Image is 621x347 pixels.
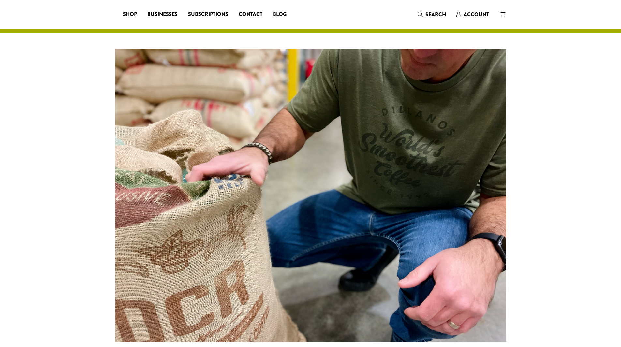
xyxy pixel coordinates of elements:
[239,10,262,19] span: Contact
[451,9,494,20] a: Account
[118,9,142,20] a: Shop
[183,9,233,20] a: Subscriptions
[273,10,287,19] span: Blog
[147,10,178,19] span: Businesses
[412,9,451,20] a: Search
[425,11,446,18] span: Search
[233,9,268,20] a: Contact
[142,9,183,20] a: Businesses
[123,10,137,19] span: Shop
[268,9,292,20] a: Blog
[188,10,228,19] span: Subscriptions
[464,11,489,18] span: Account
